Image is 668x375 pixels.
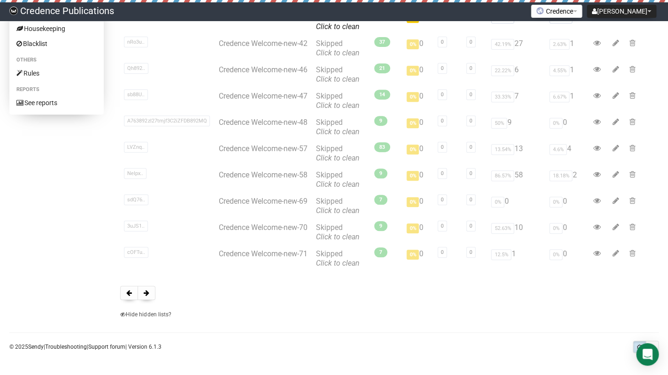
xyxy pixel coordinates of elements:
td: 4 [545,140,589,167]
td: 0 [545,193,589,219]
span: Qh892.. [124,63,148,74]
span: sb88U.. [124,89,148,100]
a: 0 [469,39,472,45]
span: 9 [374,168,387,178]
span: 0% [407,223,419,233]
div: Open Intercom Messenger [636,343,659,366]
span: 0% [407,66,419,76]
a: Support forum [88,344,125,350]
span: Skipped [316,223,360,241]
td: 7 [487,88,545,114]
a: 0 [469,65,472,71]
a: 0 [469,170,472,176]
span: 33.33% [491,92,514,102]
span: Skipped [316,197,360,215]
td: 1 [545,35,589,61]
li: Others [9,54,104,66]
span: 22.22% [491,65,514,76]
span: 13.54% [491,144,514,155]
a: 0 [441,223,444,229]
span: Skipped [316,65,360,84]
span: 4.55% [549,65,569,76]
a: Housekeeping [9,21,104,36]
td: 1 [545,88,589,114]
span: Skipped [316,92,360,110]
a: 0 [469,223,472,229]
td: 0 [403,88,434,114]
td: 0 [403,9,434,35]
a: 0 [469,197,472,203]
a: 0 [441,92,444,98]
span: 21 [374,63,390,73]
span: 0% [491,197,504,207]
td: 0 [403,245,434,272]
a: Click to clean [316,206,360,215]
span: 42.19% [491,39,514,50]
a: 0 [441,170,444,176]
span: 9 [374,116,387,126]
span: 0% [407,171,419,181]
td: 6 [487,61,545,88]
a: Click to clean [316,101,360,110]
span: 0% [549,118,562,129]
td: 9 [487,114,545,140]
a: Credence Welcome-new-58 [218,170,307,179]
img: 014c4fb6c76d8aefd1845f33fd15ecf9 [9,7,18,15]
a: Click to clean [316,75,360,84]
span: Skipped [316,39,360,57]
span: nRo3u.. [124,37,148,47]
td: 1 [487,245,545,272]
a: 0 [441,249,444,255]
td: 410 [487,9,545,35]
span: 0% [407,250,419,260]
span: 50% [491,118,507,129]
span: sdQ76.. [124,194,148,205]
td: 0 [403,114,434,140]
a: Click to clean [316,232,360,241]
img: favicons [536,7,544,15]
li: Reports [9,84,104,95]
td: 0 [545,114,589,140]
span: 52.63% [491,223,514,234]
button: [PERSON_NAME] [587,5,656,18]
span: LVZnq.. [124,142,148,153]
td: 0 [403,219,434,245]
span: 0% [549,197,562,207]
a: 0 [441,118,444,124]
span: Skipped [316,118,360,136]
span: 9 [374,221,387,231]
td: 0 [403,35,434,61]
a: Blacklist [9,36,104,51]
td: 0 [403,167,434,193]
a: Credence Welcome-new-47 [218,92,307,100]
span: 14 [374,90,390,99]
span: 6.67% [549,92,569,102]
td: 0 [545,219,589,245]
button: Credence [531,5,582,18]
span: Skipped [316,13,360,31]
a: 0 [441,65,444,71]
span: 0% [549,223,562,234]
span: 0% [407,197,419,207]
span: 0% [407,92,419,102]
a: 0 [441,144,444,150]
a: Sendy [28,344,44,350]
a: 0 [441,197,444,203]
a: Rules [9,66,104,81]
td: 0 [487,193,545,219]
p: © 2025 | | | Version 6.1.3 [9,342,161,352]
a: Troubleshooting [45,344,87,350]
span: 12.5% [491,249,511,260]
a: See reports [9,95,104,110]
td: 13 [487,140,545,167]
td: 10 [487,219,545,245]
a: Credence Welcome-new-70 [218,223,307,232]
a: Hide hidden lists? [120,311,171,318]
a: 0 [441,39,444,45]
span: NeIpx.. [124,168,146,179]
a: Credence Welcome-new-42 [218,39,307,48]
span: 86.57% [491,170,514,181]
span: 7 [374,195,387,205]
span: 3uJS1.. [124,221,148,231]
td: 118 [545,9,589,35]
